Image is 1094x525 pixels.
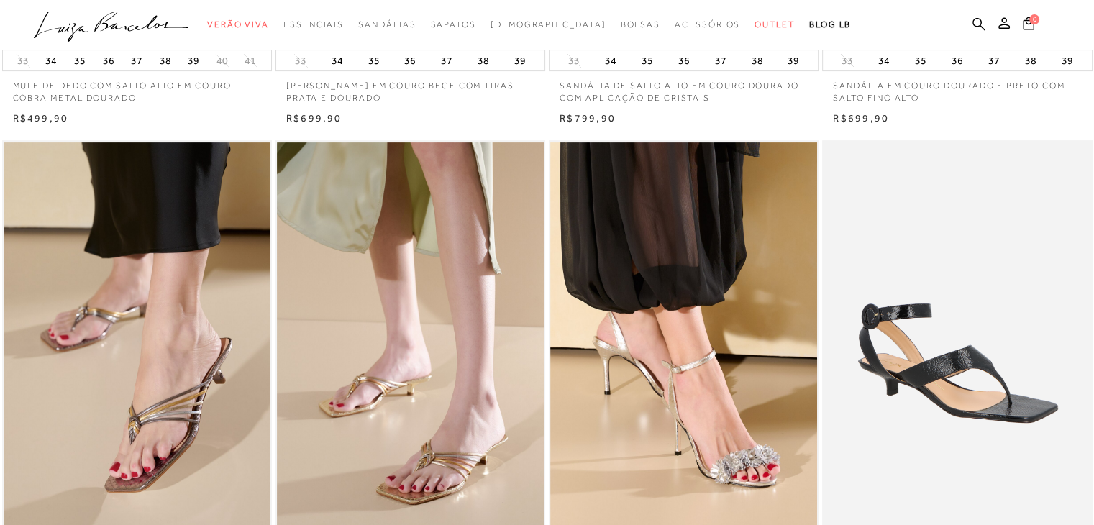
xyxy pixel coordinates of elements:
button: 33 [13,54,33,68]
a: SANDÁLIA EM COURO DOURADO E PRETO COM SALTO FINO ALTO [822,71,1092,104]
button: 37 [711,50,731,70]
span: R$799,90 [560,112,616,124]
button: 38 [747,50,767,70]
button: 39 [783,50,803,70]
button: 34 [41,50,61,70]
button: 41 [240,54,260,68]
button: 35 [70,50,90,70]
span: [DEMOGRAPHIC_DATA] [491,19,606,29]
a: BLOG LB [809,12,851,38]
span: Sandálias [358,19,416,29]
span: R$699,90 [833,112,889,124]
button: 33 [564,54,584,68]
button: 0 [1018,16,1039,35]
a: SANDÁLIA DE SALTO ALTO EM COURO DOURADO COM APLICAÇÃO DE CRISTAIS [549,71,819,104]
a: categoryNavScreenReaderText [675,12,740,38]
span: Bolsas [620,19,660,29]
button: 34 [327,50,347,70]
button: 39 [510,50,530,70]
a: categoryNavScreenReaderText [755,12,795,38]
button: 36 [674,50,694,70]
button: 34 [874,50,894,70]
button: 36 [947,50,967,70]
button: 37 [437,50,457,70]
a: categoryNavScreenReaderText [283,12,344,38]
span: Sapatos [430,19,475,29]
button: 38 [1021,50,1041,70]
span: R$699,90 [286,112,342,124]
button: 37 [127,50,147,70]
a: categoryNavScreenReaderText [207,12,269,38]
button: 38 [473,50,493,70]
button: 38 [155,50,176,70]
button: 33 [291,54,311,68]
span: 0 [1029,14,1039,24]
button: 36 [99,50,119,70]
span: Acessórios [675,19,740,29]
a: categoryNavScreenReaderText [358,12,416,38]
a: categoryNavScreenReaderText [430,12,475,38]
button: 39 [1057,50,1077,70]
button: 34 [601,50,621,70]
button: 36 [400,50,420,70]
span: R$499,90 [13,112,69,124]
button: 35 [911,50,931,70]
a: noSubCategoriesText [491,12,606,38]
button: 35 [637,50,657,70]
button: 39 [183,50,204,70]
button: 40 [212,54,232,68]
a: categoryNavScreenReaderText [620,12,660,38]
a: [PERSON_NAME] EM COURO BEGE COM TIRAS PRATA E DOURADO [275,71,545,104]
span: BLOG LB [809,19,851,29]
button: 33 [837,54,857,68]
a: MULE DE DEDO COM SALTO ALTO EM COURO COBRA METAL DOURADO [2,71,272,104]
span: Essenciais [283,19,344,29]
span: Verão Viva [207,19,269,29]
button: 35 [363,50,383,70]
button: 37 [984,50,1004,70]
span: Outlet [755,19,795,29]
